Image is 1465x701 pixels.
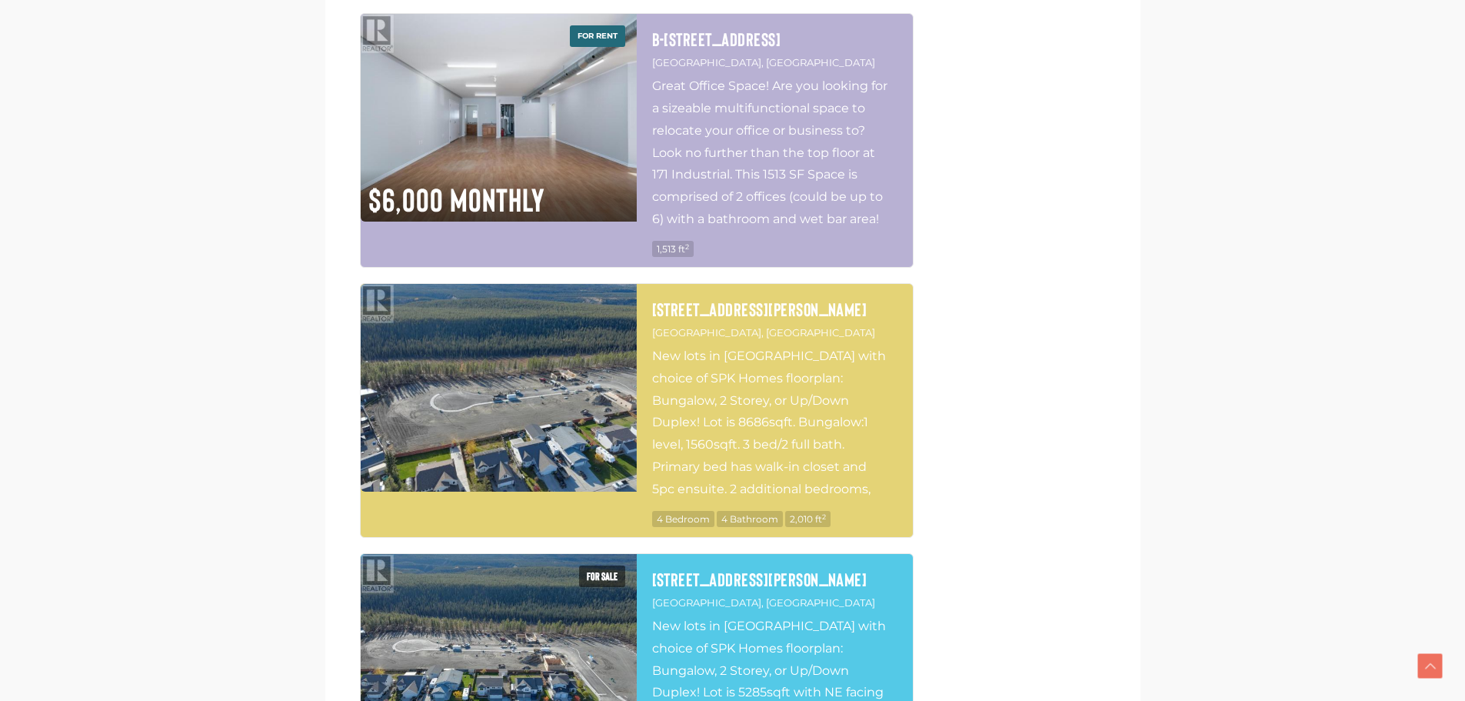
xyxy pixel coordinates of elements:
[570,25,625,47] span: For rent
[652,54,897,72] p: [GEOGRAPHIC_DATA], [GEOGRAPHIC_DATA]
[652,345,897,499] p: New lots in [GEOGRAPHIC_DATA] with choice of SPK Homes floorplan: Bungalow, 2 Storey, or Up/Down ...
[361,169,637,222] div: $6,000 Monthly
[717,511,783,527] span: 4 Bathroom
[685,242,689,251] sup: 2
[361,284,637,491] img: 38 BERYL PLACE, Whitehorse, Yukon
[652,511,714,527] span: 4 Bedroom
[652,241,694,257] span: 1,513 ft
[652,299,897,319] a: [STREET_ADDRESS][PERSON_NAME]
[652,594,897,612] p: [GEOGRAPHIC_DATA], [GEOGRAPHIC_DATA]
[652,29,897,49] a: B-[STREET_ADDRESS]
[652,569,897,589] a: [STREET_ADDRESS][PERSON_NAME]
[579,566,625,587] span: For sale
[785,511,831,527] span: 2,010 ft
[652,75,897,229] p: Great Office Space! Are you looking for a sizeable multifunctional space to relocate your office ...
[361,14,637,221] img: B-171 INDUSTRIAL ROAD, Whitehorse, Yukon
[652,324,897,342] p: [GEOGRAPHIC_DATA], [GEOGRAPHIC_DATA]
[822,512,826,521] sup: 2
